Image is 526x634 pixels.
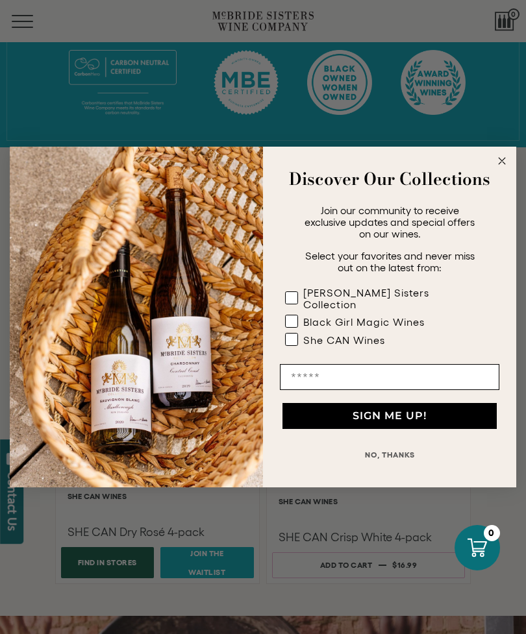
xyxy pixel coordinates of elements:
button: SIGN ME UP! [282,403,497,429]
div: Black Girl Magic Wines [303,316,425,328]
strong: Discover Our Collections [289,166,490,191]
div: She CAN Wines [303,334,385,346]
div: [PERSON_NAME] Sisters Collection [303,287,473,310]
input: Email [280,364,499,390]
div: 0 [484,525,500,541]
button: Close dialog [494,153,510,169]
img: 42653730-7e35-4af7-a99d-12bf478283cf.jpeg [10,147,263,487]
button: NO, THANKS [280,442,499,468]
span: Select your favorites and never miss out on the latest from: [305,250,475,273]
span: Join our community to receive exclusive updates and special offers on our wines. [305,204,475,239]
